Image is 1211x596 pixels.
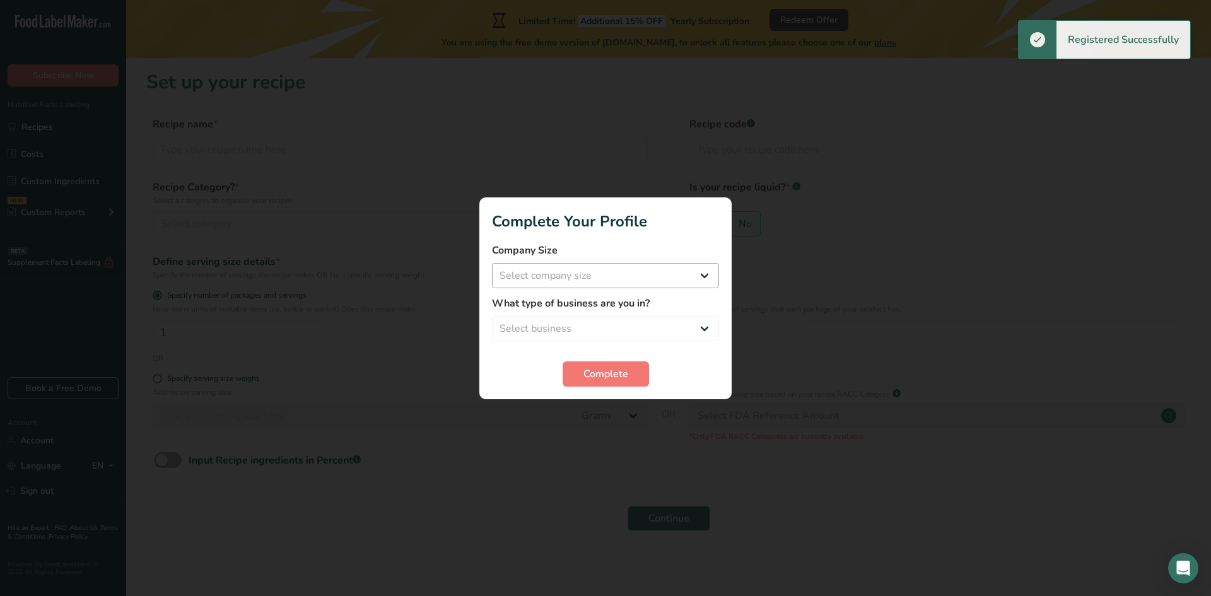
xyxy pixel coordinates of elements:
[492,243,719,258] label: Company Size
[563,361,649,387] button: Complete
[1168,553,1198,583] div: Open Intercom Messenger
[1056,21,1190,59] div: Registered Successfully
[492,210,719,233] h1: Complete Your Profile
[583,366,628,382] span: Complete
[492,296,719,311] label: What type of business are you in?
